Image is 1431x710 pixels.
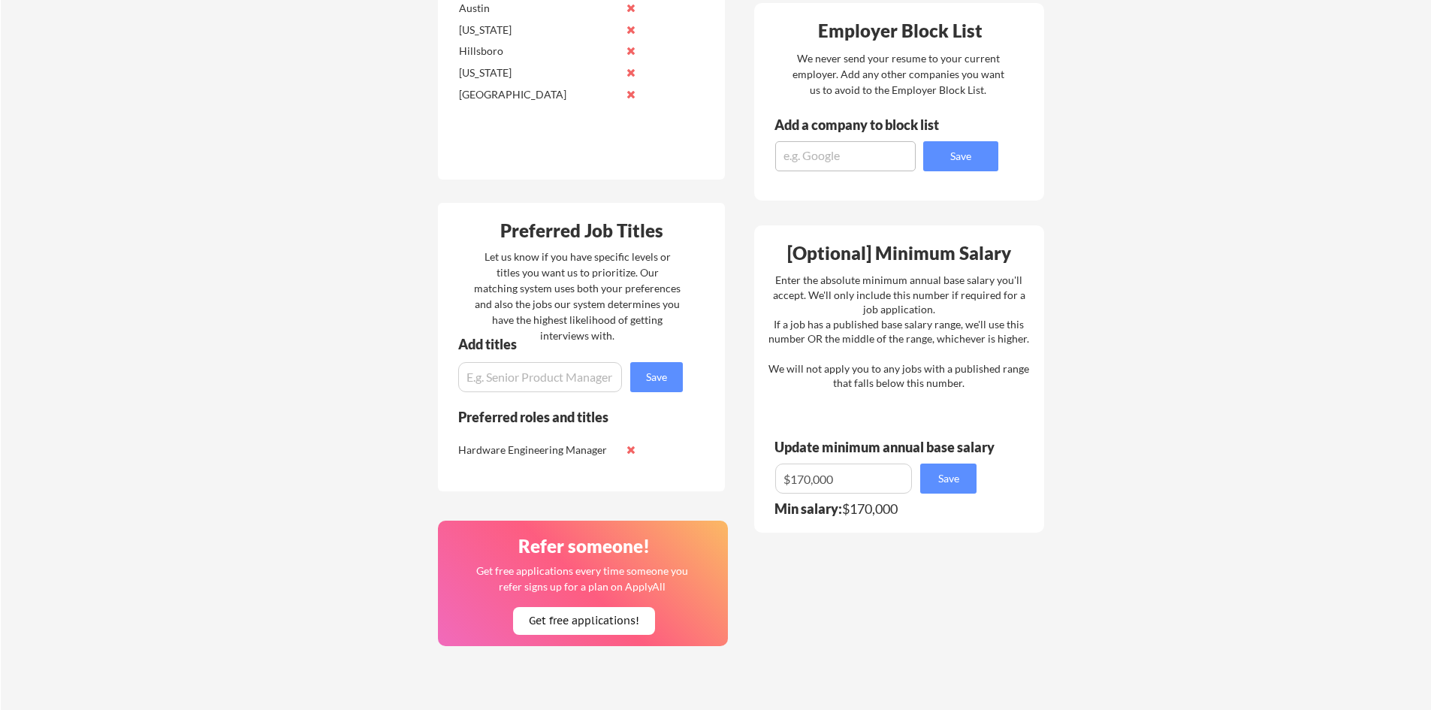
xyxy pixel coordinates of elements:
[920,464,977,494] button: Save
[513,607,655,635] button: Get free applications!
[774,500,842,517] strong: Min salary:
[923,141,998,171] button: Save
[775,464,912,494] input: E.g. $100,000
[458,410,663,424] div: Preferred roles and titles
[459,65,617,80] div: [US_STATE]
[774,502,986,515] div: $170,000
[768,273,1029,391] div: Enter the absolute minimum annual base salary you'll accept. We'll only include this number if re...
[459,23,617,38] div: [US_STATE]
[475,563,689,594] div: Get free applications every time someone you refer signs up for a plan on ApplyAll
[458,337,670,351] div: Add titles
[459,1,617,16] div: Austin
[759,244,1039,262] div: [Optional] Minimum Salary
[474,249,681,343] div: Let us know if you have specific levels or titles you want us to prioritize. Our matching system ...
[458,443,617,458] div: Hardware Engineering Manager
[444,537,723,555] div: Refer someone!
[774,118,962,131] div: Add a company to block list
[442,222,721,240] div: Preferred Job Titles
[459,44,617,59] div: Hillsboro
[774,440,1000,454] div: Update minimum annual base salary
[458,362,622,392] input: E.g. Senior Product Manager
[791,50,1005,98] div: We never send your resume to your current employer. Add any other companies you want us to avoid ...
[630,362,683,392] button: Save
[459,87,617,102] div: [GEOGRAPHIC_DATA]
[760,22,1040,40] div: Employer Block List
